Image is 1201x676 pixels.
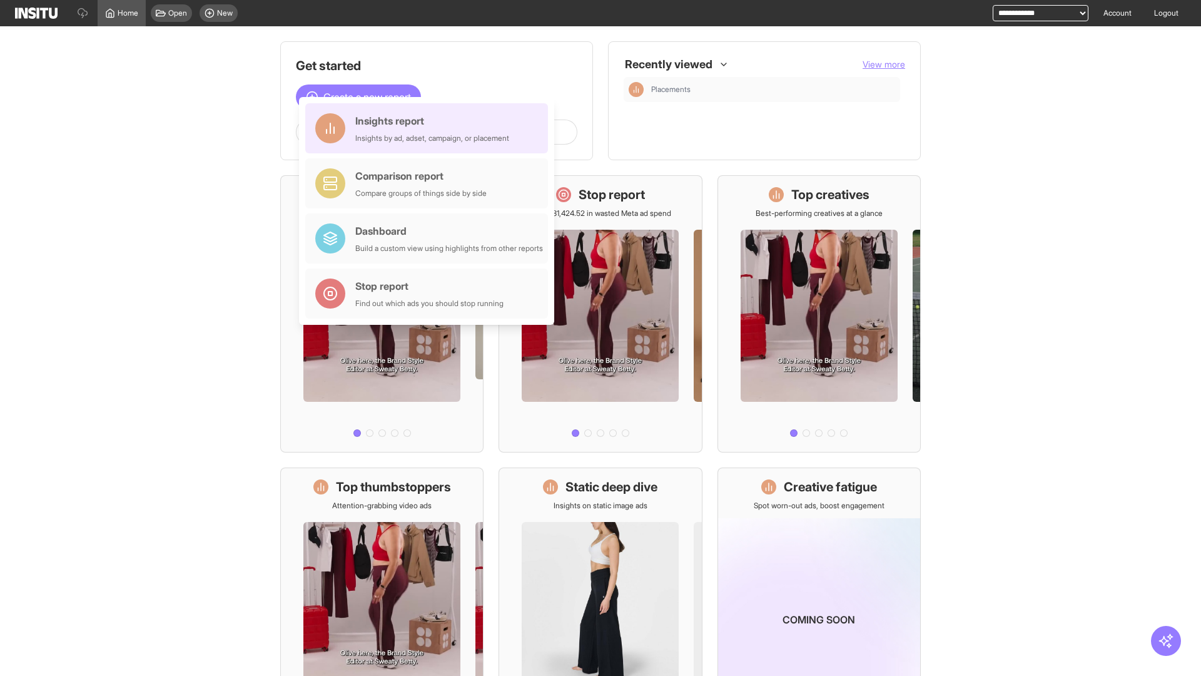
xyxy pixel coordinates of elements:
[296,84,421,110] button: Create a new report
[651,84,691,95] span: Placements
[756,208,883,218] p: Best-performing creatives at a glance
[499,175,702,453] a: Stop reportSave £31,424.52 in wasted Meta ad spend
[355,113,509,128] div: Insights report
[717,175,921,453] a: Top creativesBest-performing creatives at a glance
[355,133,509,143] div: Insights by ad, adset, campaign, or placement
[355,299,504,309] div: Find out which ads you should stop running
[355,279,504,294] div: Stop report
[863,59,905,69] span: View more
[168,8,187,18] span: Open
[554,501,647,511] p: Insights on static image ads
[15,8,58,19] img: Logo
[530,208,671,218] p: Save £31,424.52 in wasted Meta ad spend
[355,243,543,253] div: Build a custom view using highlights from other reports
[332,501,432,511] p: Attention-grabbing video ads
[355,223,543,238] div: Dashboard
[217,8,233,18] span: New
[791,186,869,203] h1: Top creatives
[118,8,138,18] span: Home
[565,478,657,496] h1: Static deep dive
[579,186,645,203] h1: Stop report
[863,58,905,71] button: View more
[336,478,451,496] h1: Top thumbstoppers
[280,175,484,453] a: What's live nowSee all active ads instantly
[296,57,577,74] h1: Get started
[651,84,895,95] span: Placements
[629,82,644,97] div: Insights
[355,168,487,183] div: Comparison report
[323,90,411,105] span: Create a new report
[355,188,487,198] div: Compare groups of things side by side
